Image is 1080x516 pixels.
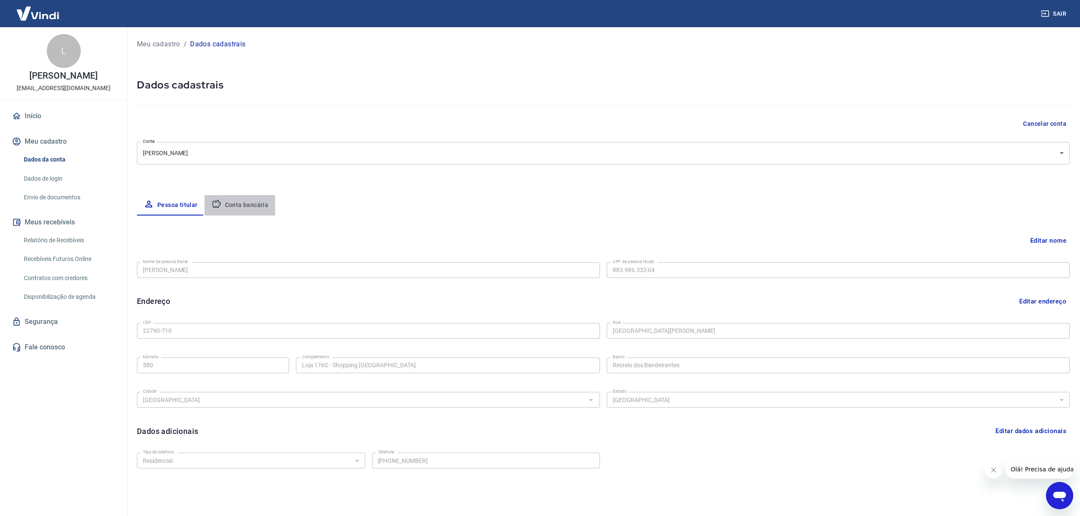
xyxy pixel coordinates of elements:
label: CPF da pessoa titular [613,258,655,265]
label: Nome da pessoa titular [143,258,188,265]
a: Disponibilização de agenda [20,288,117,306]
iframe: Botão para abrir a janela de mensagens [1046,482,1073,509]
button: Meu cadastro [10,132,117,151]
button: Editar nome [1027,232,1070,249]
button: Cancelar conta [1020,116,1070,132]
label: Tipo de telefone [143,449,174,455]
button: Meus recebíveis [10,213,117,232]
a: Segurança [10,312,117,331]
label: Estado [613,388,627,394]
button: Sair [1039,6,1070,22]
p: / [184,39,187,49]
input: Digite aqui algumas palavras para buscar a cidade [139,394,583,405]
div: [PERSON_NAME] [137,142,1070,164]
h5: Dados cadastrais [137,78,1070,92]
p: [EMAIL_ADDRESS][DOMAIN_NAME] [17,84,111,93]
div: L [47,34,81,68]
h6: Dados adicionais [137,425,198,437]
a: Meu cadastro [137,39,180,49]
iframe: Fechar mensagem [985,462,1002,479]
label: Número [143,354,159,360]
button: Editar endereço [1016,293,1070,309]
a: Envio de documentos [20,189,117,206]
p: Dados cadastrais [190,39,245,49]
a: Início [10,107,117,125]
button: Editar dados adicionais [992,423,1070,439]
a: Fale conosco [10,338,117,357]
button: Conta bancária [205,195,276,215]
a: Recebíveis Futuros Online [20,250,117,268]
span: Olá! Precisa de ajuda? [5,6,71,13]
iframe: Mensagem da empresa [1006,460,1073,479]
label: Bairro [613,354,625,360]
label: Complemento [302,354,330,360]
label: Cidade [143,388,156,394]
label: Rua [613,319,621,326]
label: Telefone [378,449,395,455]
a: Relatório de Recebíveis [20,232,117,249]
a: Dados da conta [20,151,117,168]
button: Pessoa titular [137,195,205,215]
p: [PERSON_NAME] [29,71,97,80]
label: CEP [143,319,151,326]
a: Dados de login [20,170,117,187]
h6: Endereço [137,295,170,307]
label: Conta [143,138,155,145]
a: Contratos com credores [20,269,117,287]
img: Vindi [10,0,65,26]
